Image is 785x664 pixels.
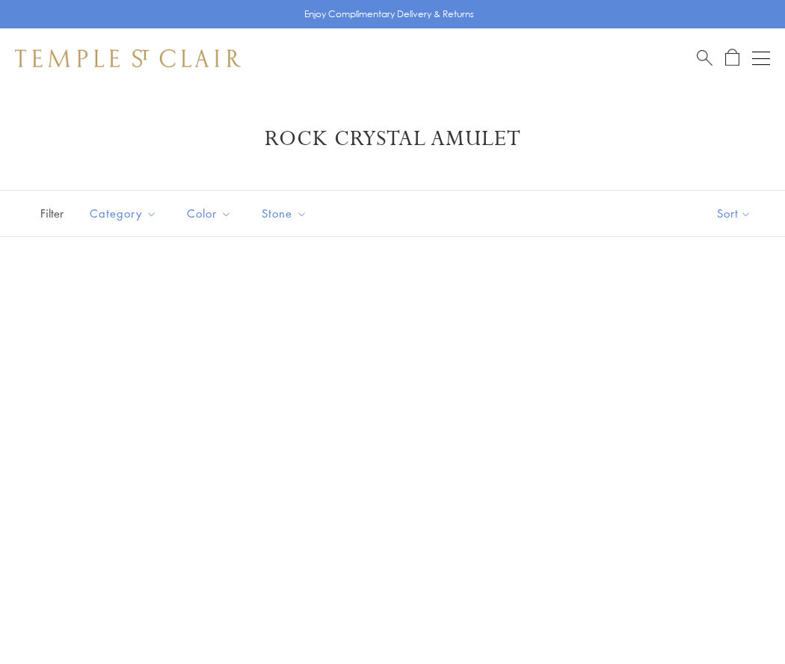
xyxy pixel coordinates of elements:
[15,49,241,67] img: Temple St. Clair
[179,204,243,223] span: Color
[725,49,739,67] a: Open Shopping Bag
[78,197,168,230] button: Category
[176,197,243,230] button: Color
[250,197,318,230] button: Stone
[683,191,785,236] button: Show sort by
[254,204,318,223] span: Stone
[37,126,748,153] h1: Rock Crystal Amulet
[304,7,474,22] p: Enjoy Complimentary Delivery & Returns
[752,49,770,67] button: Open navigation
[697,49,712,67] a: Search
[82,204,168,223] span: Category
